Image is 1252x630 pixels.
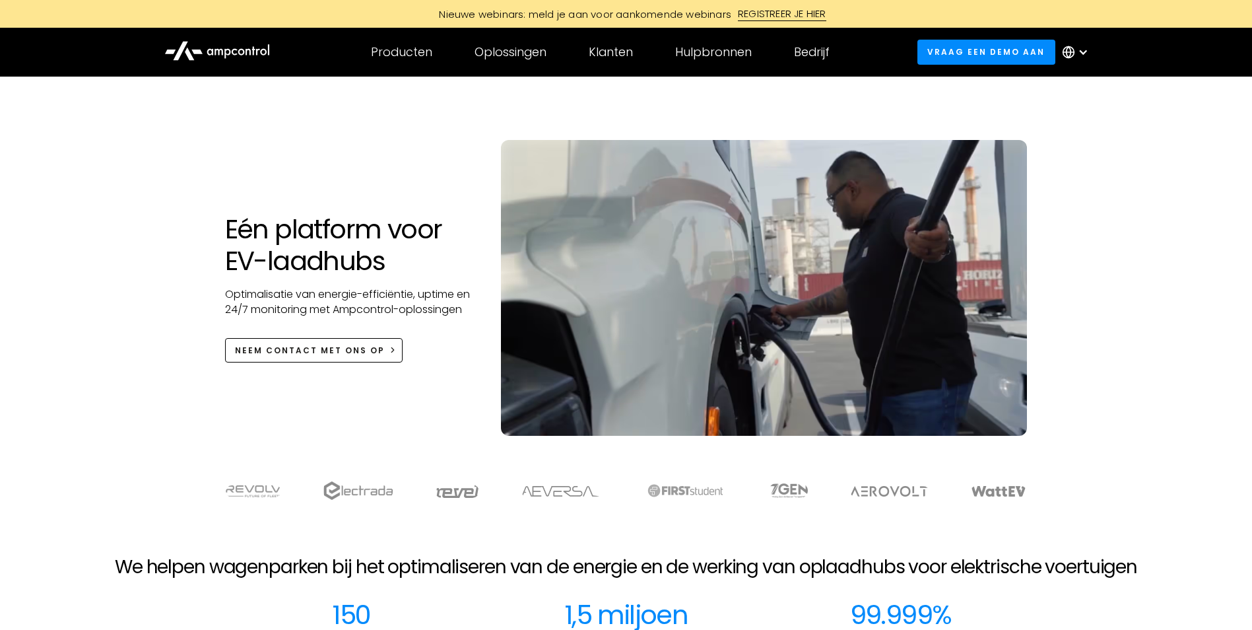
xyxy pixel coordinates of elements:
[329,7,923,21] a: Nieuwe webinars: meld je aan voor aankomende webinarsREGISTREER JE HIER
[917,40,1055,64] a: Vraag een demo aan
[794,45,830,59] div: Bedrijf
[235,345,385,357] div: NEEM CONTACT MET ONS OP
[225,338,403,363] a: NEEM CONTACT MET ONS OP
[323,481,393,500] img: electrada logo
[589,45,633,59] div: Klanten
[115,556,1137,578] h2: We helpen wagenparken bij het optimaliseren van de energie en de werking van oplaadhubs voor elek...
[371,45,432,59] div: Producten
[675,45,752,59] div: Hulpbronnen
[850,486,929,497] img: Aerovolt Logo
[475,45,546,59] div: Oplossingen
[971,486,1026,497] img: WattEV logo
[225,287,475,317] p: Optimalisatie van energie-efficiëntie, uptime en 24/7 monitoring met Ampcontrol-oplossingen
[225,213,475,277] h1: Eén platform voor EV-laadhubs
[738,7,826,21] div: REGISTREER JE HIER
[426,7,738,21] div: Nieuwe webinars: meld je aan voor aankomende webinars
